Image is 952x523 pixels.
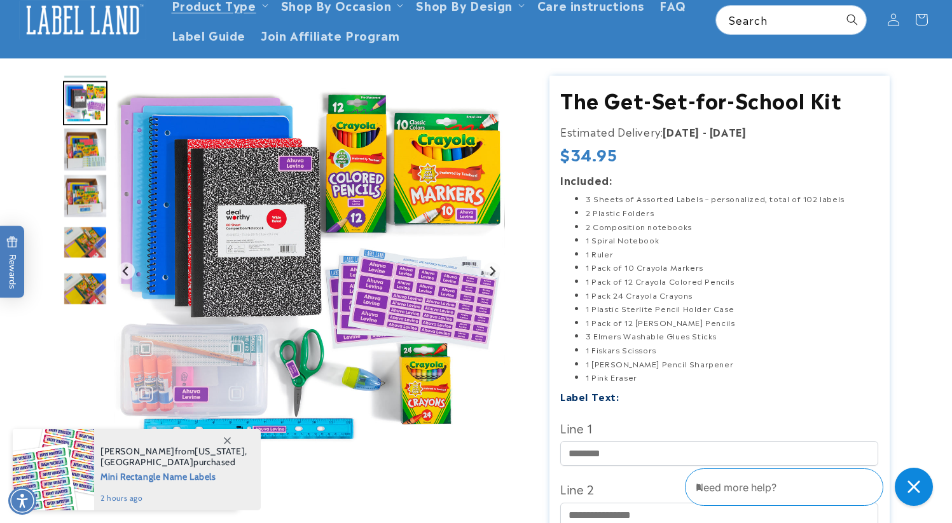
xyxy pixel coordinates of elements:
li: 1 Pack of 12 [PERSON_NAME] Pencils [586,316,878,330]
div: Go to slide 7 [63,266,107,311]
span: [GEOGRAPHIC_DATA] [100,456,193,468]
img: null [63,34,107,79]
li: 1 Pack of 12 Crayola Colored Pencils [586,275,878,289]
span: Label Guide [172,27,246,42]
div: Go to slide 6 [63,220,107,264]
strong: [DATE] [663,124,700,139]
strong: [DATE] [710,124,747,139]
span: Rewards [6,236,18,289]
li: 2 Composition notebooks [586,220,878,234]
button: Next slide [483,262,500,280]
li: 1 Plastic Sterlite Pencil Holder Case [586,302,878,316]
span: from , purchased [100,446,247,468]
li: 1 Ruler [586,247,878,261]
strong: Included: [560,172,612,187]
p: Estimated Delivery: [560,123,878,141]
li: 1 Pack of 10 Crayola Markers [586,261,878,275]
div: Go to slide 3 [63,81,107,125]
label: Line 1 [560,418,878,438]
img: null [114,76,505,466]
li: 1 Fiskars Scissors [586,343,878,357]
li: 1 Spiral Notebook [586,233,878,247]
media-gallery: Gallery Viewer [63,76,518,473]
span: $34.95 [560,144,617,164]
a: Label Guide [164,20,254,50]
div: Go to slide 5 [63,173,107,218]
span: [PERSON_NAME] [100,445,175,457]
img: null [63,226,107,259]
div: Accessibility Menu [8,487,36,515]
h1: The Get-Set-for-School Kit [560,86,878,113]
li: 1 Pack 24 Crayola Crayons [586,289,878,302]
div: Go to slide 2 [63,34,107,79]
span: Join Affiliate Program [261,27,399,42]
strong: - [703,124,707,139]
li: 1 [PERSON_NAME] Pencil Sharpener [586,357,878,371]
label: Line 2 [560,479,878,499]
div: Go to slide 4 [63,127,107,172]
span: Mini Rectangle Name Labels [100,468,247,484]
button: Search [838,6,866,34]
li: 3 Elmers Washable Glues Sticks [586,329,878,343]
span: [US_STATE] [195,445,245,457]
span: 2 hours ago [100,492,247,504]
button: Previous slide [118,262,135,280]
a: Join Affiliate Program [253,20,407,50]
label: Label Text: [560,389,619,404]
li: 3 Sheets of Assorted Labels – personalized, total of 102 labels [586,192,878,206]
iframe: Gorgias Floating Chat [685,463,939,510]
img: null [63,81,107,125]
li: 2 Plastic Folders [586,206,878,220]
li: 1 Pink Eraser [586,370,878,384]
img: null [63,173,107,218]
img: null [63,127,107,172]
img: null [63,272,107,306]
